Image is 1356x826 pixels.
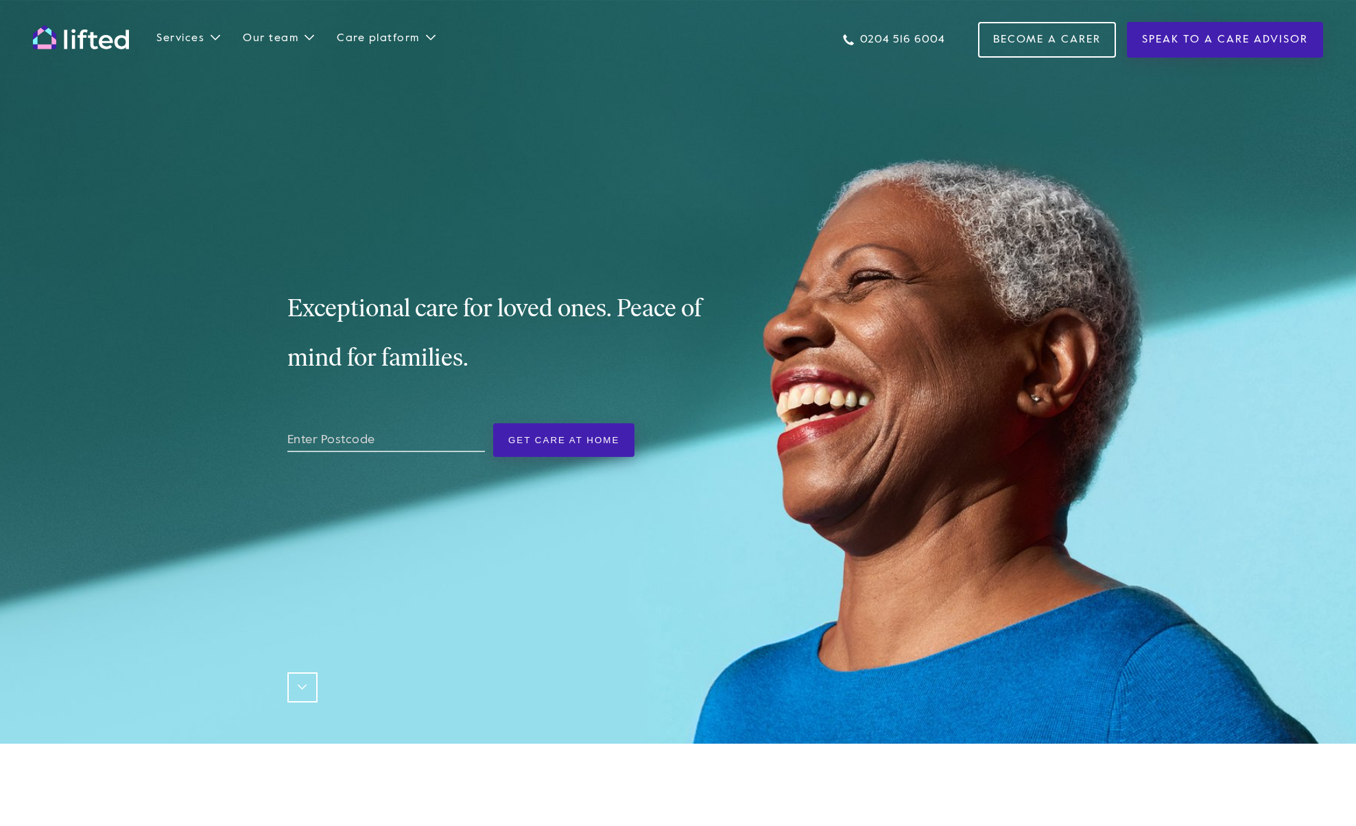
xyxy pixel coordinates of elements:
a: Our team [243,33,298,55]
a: Scroll to intro content [287,672,318,703]
a: Become a carer [978,22,1116,58]
button: Get Care at Home [493,423,634,457]
a: Care platform [337,33,420,55]
a: 0204 516 6004 [843,34,967,46]
input: Enter Postcode [287,429,485,452]
a: Services [156,33,204,55]
p: Exceptional care for loved ones. Peace of mind for families. [287,283,726,382]
a: Speak to a Care Advisor [1127,22,1323,58]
